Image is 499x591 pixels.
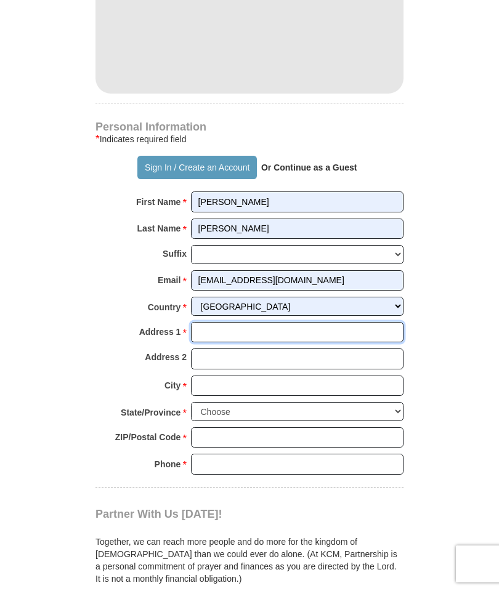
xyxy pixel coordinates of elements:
button: Sign In / Create an Account [137,156,256,179]
strong: State/Province [121,404,181,421]
strong: Address 2 [145,348,187,366]
strong: City [164,377,181,394]
strong: Address 1 [139,323,181,340]
h4: Personal Information [95,122,404,132]
strong: First Name [136,193,181,211]
strong: Last Name [137,220,181,237]
strong: Phone [155,456,181,473]
span: Partner With Us [DATE]! [95,508,222,520]
strong: Email [158,271,181,289]
strong: Suffix [163,245,187,262]
strong: Country [148,299,181,316]
p: Together, we can reach more people and do more for the kingdom of [DEMOGRAPHIC_DATA] than we coul... [95,536,404,585]
strong: ZIP/Postal Code [115,428,181,446]
div: Indicates required field [95,132,404,147]
strong: Or Continue as a Guest [261,163,357,172]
